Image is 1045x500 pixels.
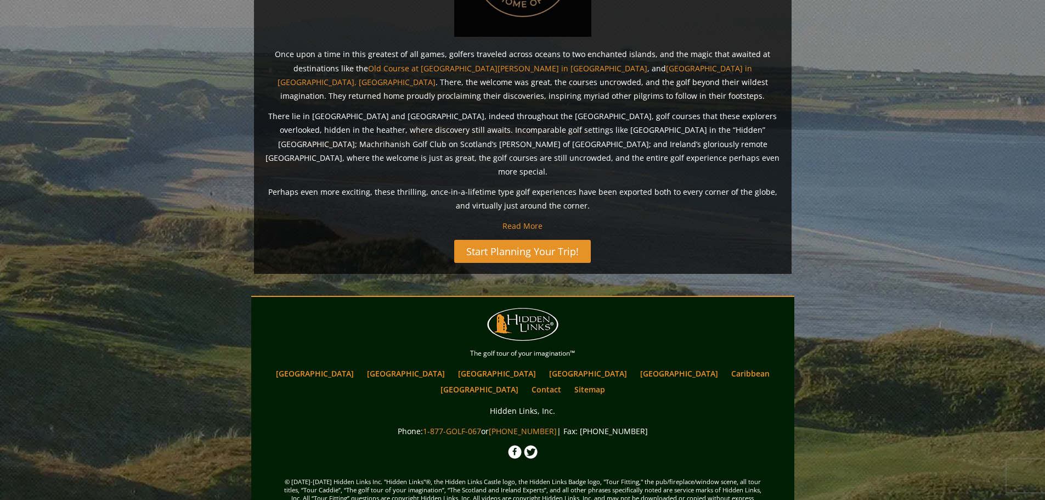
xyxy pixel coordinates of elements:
a: [GEOGRAPHIC_DATA] [361,366,450,381]
a: [GEOGRAPHIC_DATA] [435,381,524,397]
a: Start Planning Your Trip! [454,240,591,263]
p: Phone: or | Fax: [PHONE_NUMBER] [254,424,792,438]
p: There lie in [GEOGRAPHIC_DATA] and [GEOGRAPHIC_DATA], indeed throughout the [GEOGRAPHIC_DATA], go... [265,109,781,178]
img: Facebook [508,445,522,459]
p: The golf tour of your imagination™ [254,347,792,359]
p: Once upon a time in this greatest of all games, golfers traveled across oceans to two enchanted i... [265,47,781,103]
a: Contact [526,381,567,397]
a: [PHONE_NUMBER] [489,426,557,436]
a: [GEOGRAPHIC_DATA] in [GEOGRAPHIC_DATA], [GEOGRAPHIC_DATA] [278,63,752,87]
a: [GEOGRAPHIC_DATA] [544,366,632,381]
a: Old Course at [GEOGRAPHIC_DATA][PERSON_NAME] in [GEOGRAPHIC_DATA] [368,63,647,74]
p: Hidden Links, Inc. [254,404,792,418]
a: [GEOGRAPHIC_DATA] [270,366,359,381]
p: Perhaps even more exciting, these thrilling, once-in-a-lifetime type golf experiences have been e... [265,185,781,212]
a: Read More [502,221,543,231]
a: 1-877-GOLF-067 [423,426,481,436]
img: Twitter [524,445,538,459]
a: Caribbean [726,366,775,381]
a: Sitemap [569,381,611,397]
a: [GEOGRAPHIC_DATA] [635,366,724,381]
a: [GEOGRAPHIC_DATA] [453,366,541,381]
